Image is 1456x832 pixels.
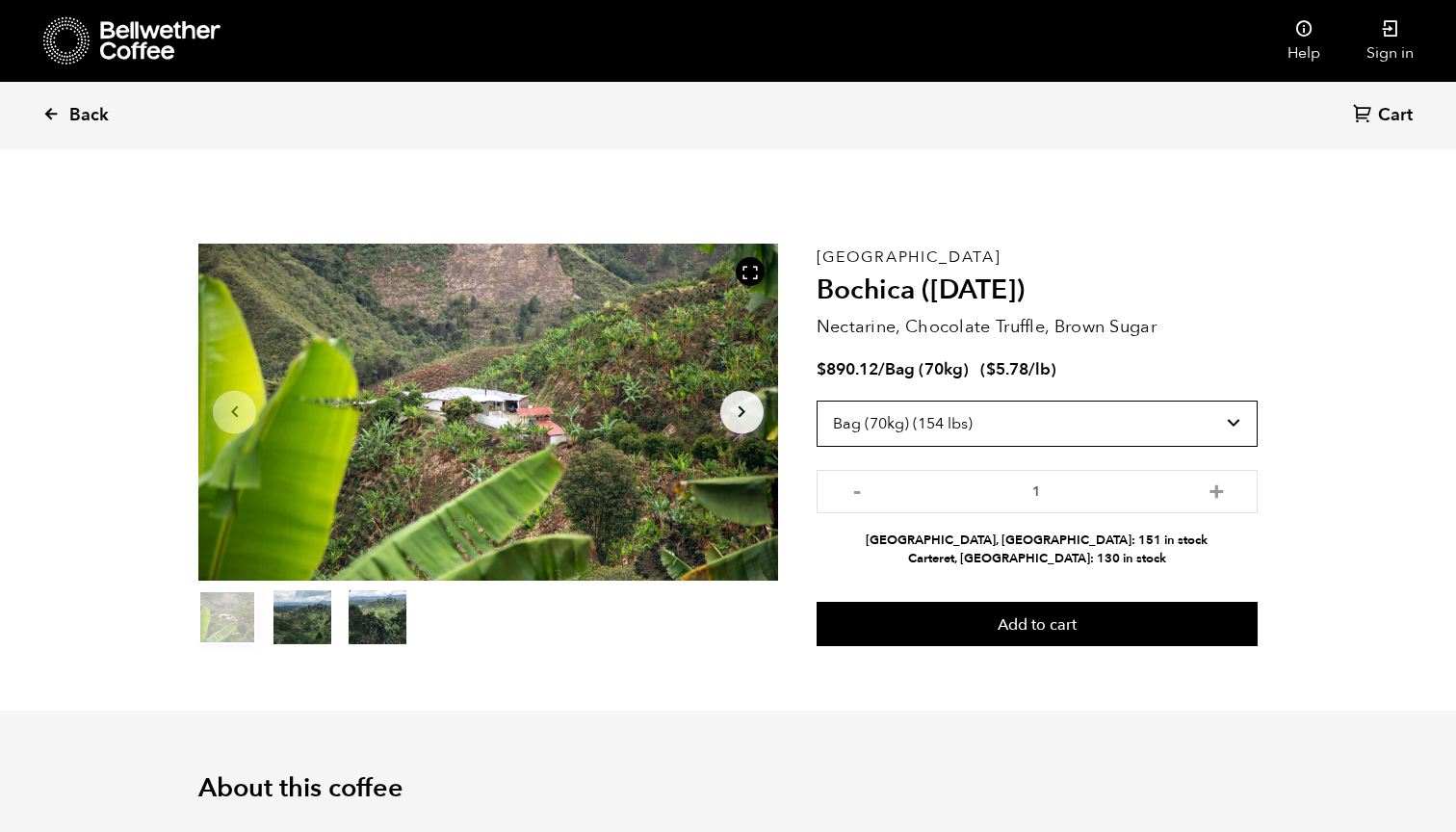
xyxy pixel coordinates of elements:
span: Bag (70kg) [885,358,969,380]
bdi: 5.78 [986,358,1028,380]
span: $ [817,358,826,380]
span: / [878,358,885,380]
span: ( ) [980,358,1056,380]
p: Nectarine, Chocolate Truffle, Brown Sugar [817,314,1258,340]
bdi: 890.12 [817,358,878,380]
span: Cart [1378,104,1413,127]
li: Carteret, [GEOGRAPHIC_DATA]: 130 in stock [817,550,1258,568]
button: Add to cart [817,602,1258,646]
h2: Bochica ([DATE]) [817,274,1258,307]
span: $ [986,358,996,380]
span: Back [69,104,109,127]
span: /lb [1028,358,1051,380]
button: + [1205,480,1229,499]
button: - [845,480,870,499]
li: [GEOGRAPHIC_DATA], [GEOGRAPHIC_DATA]: 151 in stock [817,532,1258,550]
h2: About this coffee [198,773,1258,804]
a: Cart [1353,103,1417,129]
